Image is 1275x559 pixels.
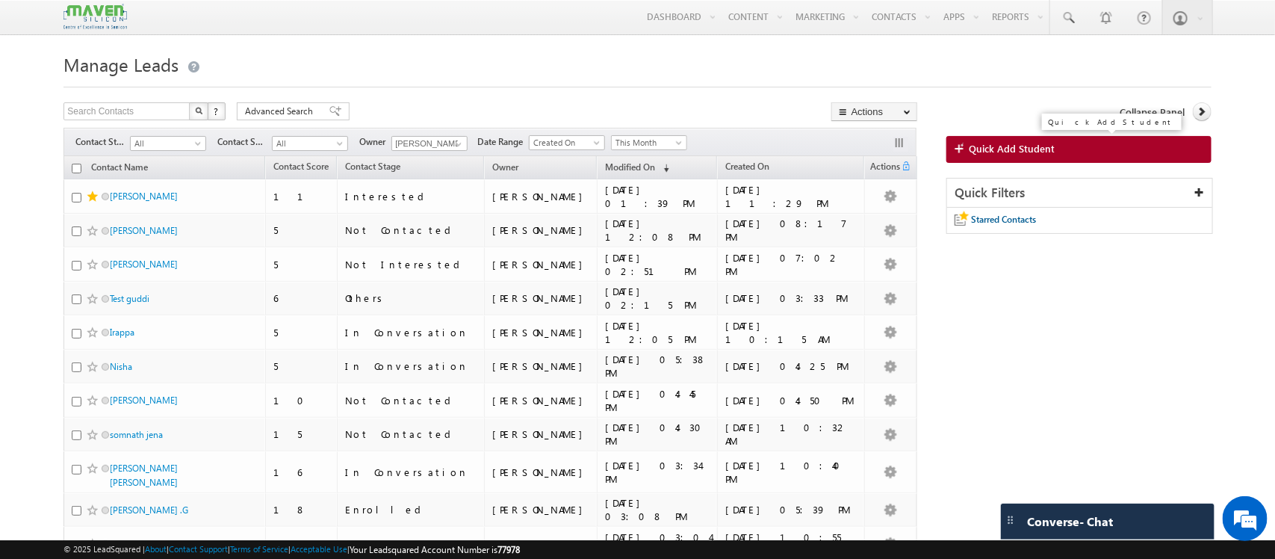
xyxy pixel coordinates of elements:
div: Not Contacted [345,394,477,407]
div: [PERSON_NAME] [492,503,590,516]
div: Not Contacted [345,427,477,441]
a: [PERSON_NAME] [110,538,178,549]
div: [DATE] 04:45 PM [605,387,710,414]
span: This Month [612,136,683,149]
div: [PERSON_NAME] [492,223,590,237]
div: [DATE] 05:39 PM [725,503,857,516]
div: [DATE] 10:40 PM [725,459,857,486]
div: 5 [273,359,330,373]
div: [DATE] 08:17 PM [725,217,857,244]
div: [DATE] 02:51 PM [605,251,710,278]
a: All [130,136,206,151]
span: Created On [530,136,601,149]
a: Contact Stage [338,158,408,178]
a: About [145,544,167,554]
a: All [272,136,348,151]
div: Not Interested [345,258,477,271]
div: [DATE] 04:30 PM [605,421,710,448]
div: [DATE] 03:04 PM [605,531,710,558]
span: (sorted descending) [657,162,669,174]
div: [DATE] 03:34 PM [605,459,710,486]
div: [DATE] 04:50 PM [725,394,857,407]
a: Contact Score [266,158,336,178]
div: [DATE] 01:39 PM [605,183,710,210]
div: 5 [273,326,330,339]
div: [DATE] 07:02 PM [725,251,857,278]
a: Terms of Service [230,544,288,554]
div: In Conversation [345,466,477,479]
div: Enrolled [345,503,477,516]
div: [PERSON_NAME] [492,359,590,373]
div: [PERSON_NAME] [492,537,590,551]
span: Contact Score [273,161,329,172]
div: [DATE] 12:05 PM [605,319,710,346]
div: [PERSON_NAME] [492,258,590,271]
a: [PERSON_NAME] [110,225,178,236]
div: Others [345,291,477,305]
a: [PERSON_NAME] [110,191,178,202]
a: [PERSON_NAME] [110,259,178,270]
a: Show All Items [447,137,466,152]
span: Collapse Panel [1120,105,1185,119]
span: Date Range [477,135,529,149]
div: 11 [273,190,330,203]
div: Quick Filters [947,179,1212,208]
div: [DATE] 05:38 PM [605,353,710,380]
div: In Conversation [345,359,477,373]
button: ? [208,102,226,120]
input: Check all records [72,164,81,173]
div: [DATE] 11:29 PM [725,183,857,210]
div: [PERSON_NAME] [492,190,590,203]
div: [DATE] 10:55 AM [725,531,857,558]
span: Contact Source [217,135,272,149]
div: 15 [273,537,330,551]
div: [DATE] 10:15 AM [725,319,857,346]
div: 18 [273,503,330,516]
div: 5 [273,223,330,237]
div: [PERSON_NAME] [492,394,590,407]
a: This Month [611,135,687,150]
span: Your Leadsquared Account Number is [350,544,520,555]
div: Not Contacted [345,537,477,551]
a: [PERSON_NAME] [110,395,178,406]
div: In Conversation [345,326,477,339]
a: somnath jena [110,429,163,440]
div: [DATE] 03:33 PM [725,291,857,305]
div: [DATE] 04:25 PM [725,359,857,373]
div: [PERSON_NAME] [492,427,590,441]
span: Converse - Chat [1027,515,1113,528]
span: All [131,137,202,150]
span: 77978 [497,544,520,555]
span: ? [214,105,220,117]
span: Owner [359,135,391,149]
span: Owner [492,161,518,173]
a: Contact Name [84,159,155,179]
img: Search [195,107,202,114]
span: Created On [725,161,769,172]
a: Test guddi [110,293,149,304]
span: Advanced Search [245,105,317,118]
div: 15 [273,427,330,441]
a: [PERSON_NAME] [PERSON_NAME] [110,463,178,488]
input: Type to Search [391,136,468,151]
span: Modified On [605,161,655,173]
span: Contact Stage [75,135,130,149]
img: carter-drag [1005,514,1017,526]
div: 16 [273,466,330,479]
div: [DATE] 12:08 PM [605,217,710,244]
a: Nisha [110,361,132,372]
div: [DATE] 10:32 AM [725,421,857,448]
span: Manage Leads [63,52,179,76]
a: Contact Support [169,544,228,554]
a: Created On [718,158,777,178]
img: Custom Logo [63,4,126,30]
span: Starred Contacts [971,214,1036,225]
a: Modified On (sorted descending) [598,158,677,178]
a: Irappa [110,327,134,338]
div: Not Contacted [345,223,477,237]
div: 10 [273,394,330,407]
span: All [273,137,344,150]
div: [DATE] 03:08 PM [605,496,710,523]
div: [DATE] 02:15 PM [605,285,710,312]
span: Contact Stage [345,161,400,172]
